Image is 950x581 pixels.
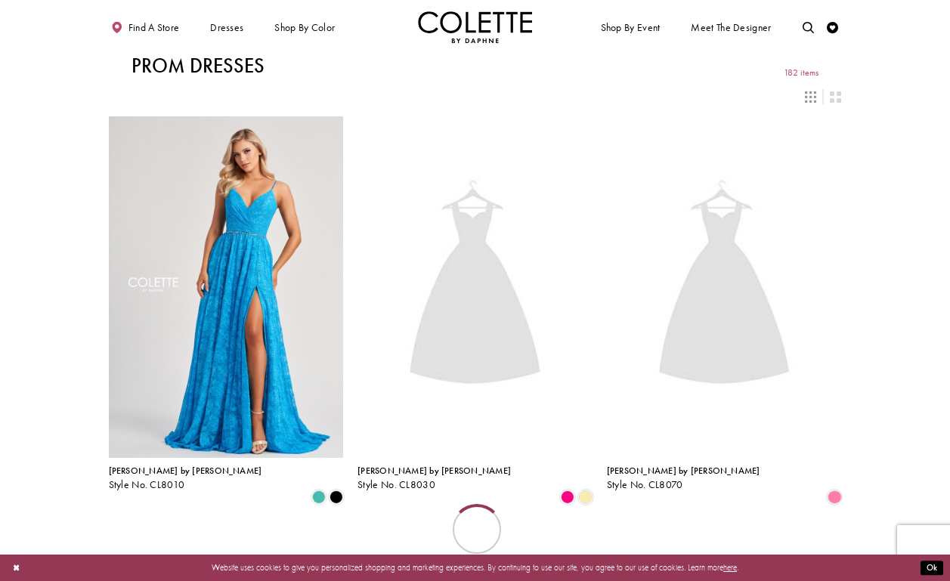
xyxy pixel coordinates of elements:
span: Style No. CL8070 [607,478,683,491]
a: Visit Colette by Daphne Style No. CL8030 Page [357,116,593,458]
span: Switch layout to 3 columns [805,91,816,103]
div: Layout Controls [101,84,848,109]
span: Shop By Event [601,22,661,33]
i: Cotton Candy [828,490,841,504]
span: Find a store [128,22,180,33]
a: Find a store [109,11,182,43]
a: Toggle search [800,11,817,43]
a: Visit Colette by Daphne Style No. CL8070 Page [607,116,842,458]
a: Check Wishlist [825,11,842,43]
span: Switch layout to 2 columns [830,91,841,103]
span: Dresses [207,11,246,43]
span: [PERSON_NAME] by [PERSON_NAME] [607,465,760,477]
button: Submit Dialog [921,561,943,575]
div: Colette by Daphne Style No. CL8030 [357,466,511,490]
i: Turquoise [312,490,326,504]
span: [PERSON_NAME] by [PERSON_NAME] [357,465,511,477]
span: 182 items [784,68,818,78]
img: Colette by Daphne [418,11,533,43]
button: Close Dialog [7,558,26,578]
a: Visit Colette by Daphne Style No. CL8010 Page [109,116,344,458]
i: Black [330,490,343,504]
div: Colette by Daphne Style No. CL8070 [607,466,760,490]
span: Dresses [210,22,243,33]
span: Shop by color [272,11,338,43]
h1: Prom Dresses [132,54,265,77]
a: Meet the designer [689,11,775,43]
a: Visit Home Page [418,11,533,43]
i: Hot Pink [561,490,574,504]
span: [PERSON_NAME] by [PERSON_NAME] [109,465,262,477]
span: Style No. CL8010 [109,478,185,491]
span: Shop By Event [598,11,663,43]
p: Website uses cookies to give you personalized shopping and marketing experiences. By continuing t... [82,560,868,575]
div: Colette by Daphne Style No. CL8010 [109,466,262,490]
span: Style No. CL8030 [357,478,435,491]
span: Meet the designer [691,22,771,33]
span: Shop by color [274,22,335,33]
i: Sunshine [579,490,593,504]
a: here [723,562,737,573]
